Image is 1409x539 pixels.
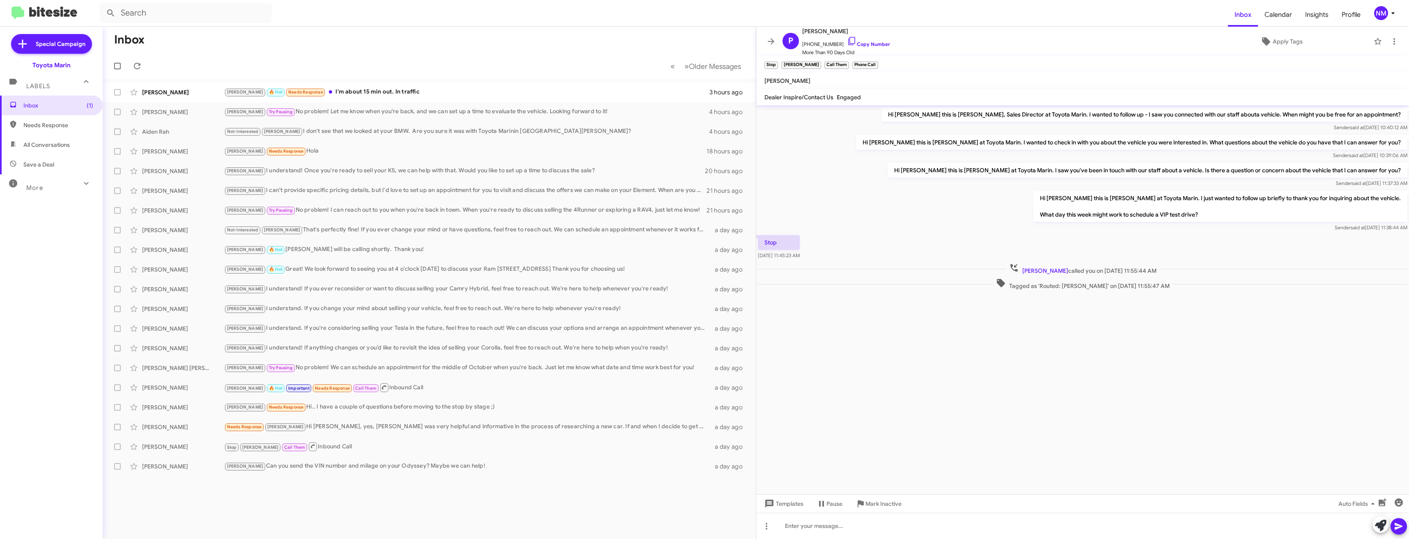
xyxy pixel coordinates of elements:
p: Hi [PERSON_NAME] this is [PERSON_NAME], Sales Director at Toyota Marin. I wanted to follow up - I... [881,107,1407,122]
span: [PHONE_NUMBER] [802,36,890,48]
span: [PERSON_NAME] [227,109,264,114]
span: « [670,61,675,71]
div: Toyota Marin [32,61,71,69]
div: [PERSON_NAME] [142,324,224,333]
div: I understand! If anything changes or you’d like to revisit the idea of selling your Corolla, feel... [224,343,710,353]
div: NM [1374,6,1388,20]
div: [PERSON_NAME] [142,108,224,116]
div: I can't provide specific pricing details, but I'd love to set up an appointment for you to visit ... [224,186,707,195]
div: 20 hours ago [705,167,749,175]
span: [PERSON_NAME] [264,227,301,233]
span: Apply Tags [1273,34,1303,49]
span: 🔥 Hot [269,386,283,391]
div: a day ago [710,462,749,470]
span: (1) [87,101,93,110]
span: Try Pausing [269,109,293,114]
div: 18 hours ago [707,147,749,155]
span: Not-Interested [227,227,259,233]
div: I understand! Once you're ready to sell your K5, we can help with that. Would you like to set up ... [224,166,705,176]
span: [PERSON_NAME] [227,306,264,311]
div: [PERSON_NAME] [142,443,224,451]
span: Inbox [23,101,93,110]
a: Copy Number [847,41,890,47]
div: No problem! Let me know when you're back, and we can set up a time to evaluate the vehicle. Looki... [224,107,709,116]
p: Hi [PERSON_NAME] this is [PERSON_NAME] at Toyota Marin. I just wanted to follow up briefly to tha... [1033,191,1407,222]
div: [PERSON_NAME] [142,147,224,155]
div: a day ago [710,305,749,313]
span: [PERSON_NAME] [802,26,890,36]
span: Older Messages [689,62,741,71]
div: [PERSON_NAME] [142,403,224,411]
button: Pause [810,496,849,511]
a: Profile [1335,3,1367,27]
span: [PERSON_NAME] [267,424,304,429]
span: 🔥 Hot [269,247,283,252]
span: Call Them [355,386,376,391]
span: said at [1350,124,1364,130]
span: More [26,184,43,192]
span: Needs Response [269,404,304,410]
div: 3 hours ago [709,88,749,96]
span: [PERSON_NAME] [227,345,264,351]
span: [PERSON_NAME] [227,267,264,272]
span: Mark Inactive [865,496,902,511]
span: Try Pausing [269,365,293,370]
span: [PERSON_NAME] [227,404,264,410]
p: Hi [PERSON_NAME] this is [PERSON_NAME] at Toyota Marin. I saw you've been in touch with our staff... [888,163,1407,178]
div: No problem! I can reach out to you when you're back in town. When you're ready to discuss selling... [224,206,707,215]
span: » [684,61,689,71]
a: Inbox [1228,3,1258,27]
div: Hola [224,146,707,156]
span: [PERSON_NAME] [227,168,264,174]
nav: Page navigation example [666,58,746,75]
div: 4 hours ago [709,128,749,136]
div: I'm about 15 min out. In traffic [224,87,709,97]
div: [PERSON_NAME] [142,246,224,254]
div: 21 hours ago [707,206,749,215]
a: Calendar [1258,3,1299,27]
span: [PERSON_NAME] [227,188,264,193]
div: a day ago [710,226,749,234]
span: Needs Response [269,148,304,154]
div: [PERSON_NAME] [142,344,224,352]
span: Try Pausing [269,208,293,213]
small: Phone Call [852,62,878,69]
span: [PERSON_NAME] [227,286,264,292]
div: a day ago [710,265,749,274]
div: a day ago [710,324,749,333]
button: Auto Fields [1332,496,1384,511]
div: [PERSON_NAME] [142,285,224,293]
span: Auto Fields [1338,496,1378,511]
span: Save a Deal [23,160,54,169]
span: Templates [763,496,803,511]
div: [PERSON_NAME] [142,384,224,392]
span: [PERSON_NAME] [227,89,264,95]
span: [PERSON_NAME] [227,464,264,469]
div: I understand. If you're considering selling your Tesla in the future, feel free to reach out! We ... [224,324,710,333]
div: [PERSON_NAME] [142,265,224,274]
span: Special Campaign [36,40,85,48]
p: Stop [758,235,800,250]
small: Stop [764,62,778,69]
div: [PERSON_NAME] [142,88,224,96]
div: [PERSON_NAME] [142,187,224,195]
div: [PERSON_NAME] [PERSON_NAME] [142,364,224,372]
div: Hi [PERSON_NAME], yes, [PERSON_NAME] was very helpful and informative in the process of researchi... [224,422,710,432]
div: [PERSON_NAME] [142,226,224,234]
span: said at [1352,180,1366,186]
h1: Inbox [114,33,145,46]
div: a day ago [710,403,749,411]
a: Insights [1299,3,1335,27]
button: Apply Tags [1193,34,1370,49]
div: [PERSON_NAME] [142,167,224,175]
div: a day ago [710,246,749,254]
span: [PERSON_NAME] [227,386,264,391]
div: a day ago [710,285,749,293]
p: Hi [PERSON_NAME] this is [PERSON_NAME] at Toyota Marin. I wanted to check in with you about the v... [856,135,1407,150]
div: [PERSON_NAME] will be calling shortly. Thank you! [224,245,710,254]
div: No problem! We can schedule an appointment for the middle of October when you're back. Just let m... [224,363,710,372]
button: Mark Inactive [849,496,908,511]
span: Sender [DATE] 10:40:12 AM [1334,124,1407,130]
